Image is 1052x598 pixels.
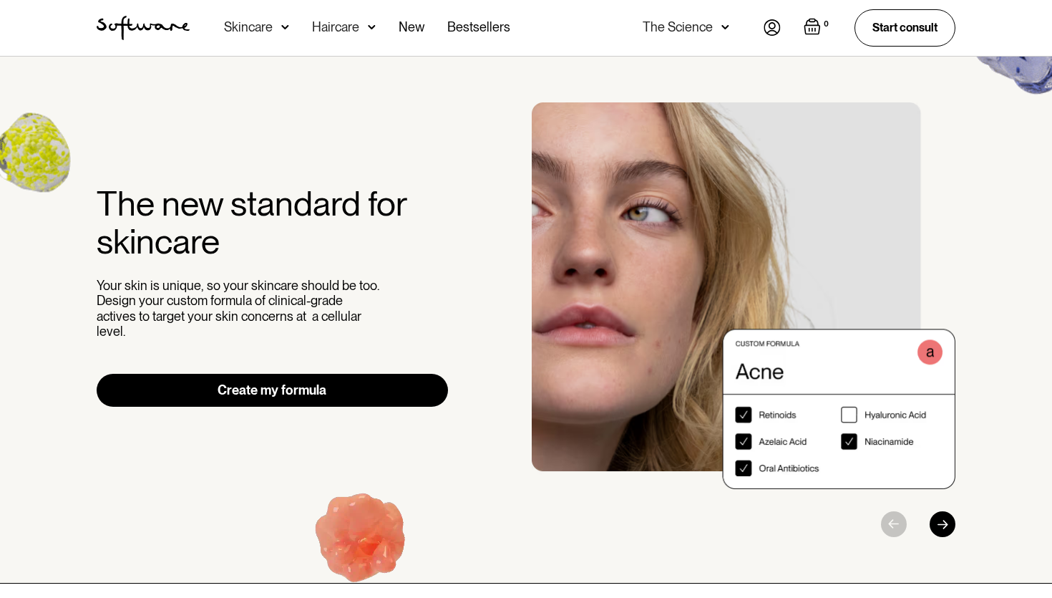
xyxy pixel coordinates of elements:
[97,16,190,40] a: home
[312,20,359,34] div: Haircare
[804,18,832,38] a: Open cart
[854,9,955,46] a: Start consult
[97,185,448,261] h2: The new standard for skincare
[643,20,713,34] div: The Science
[281,20,289,34] img: arrow down
[97,278,383,339] p: Your skin is unique, so your skincare should be too. Design your custom formula of clinical-grade...
[97,16,190,40] img: Software Logo
[368,20,376,34] img: arrow down
[721,20,729,34] img: arrow down
[821,18,832,31] div: 0
[930,511,955,537] div: Next slide
[224,20,273,34] div: Skincare
[97,374,448,407] a: Create my formula
[532,102,955,489] div: 1 / 3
